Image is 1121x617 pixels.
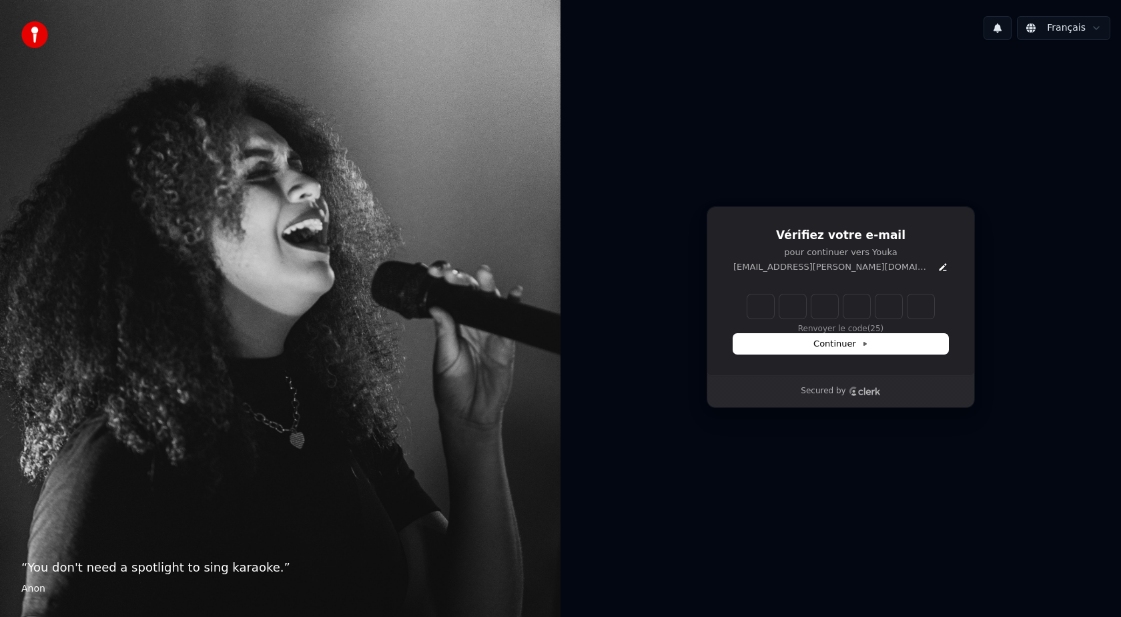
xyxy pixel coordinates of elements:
[21,21,48,48] img: youka
[849,387,881,396] a: Clerk logo
[747,294,934,319] input: Enter verification code
[801,386,845,397] p: Secured by
[813,338,868,350] span: Continuer
[733,246,948,258] p: pour continuer vers Youka
[21,558,539,577] p: “ You don't need a spotlight to sing karaoke. ”
[21,582,539,596] footer: Anon
[733,334,948,354] button: Continuer
[938,262,948,272] button: Edit
[733,228,948,244] h1: Vérifiez votre e-mail
[733,261,932,273] p: [EMAIL_ADDRESS][PERSON_NAME][DOMAIN_NAME]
